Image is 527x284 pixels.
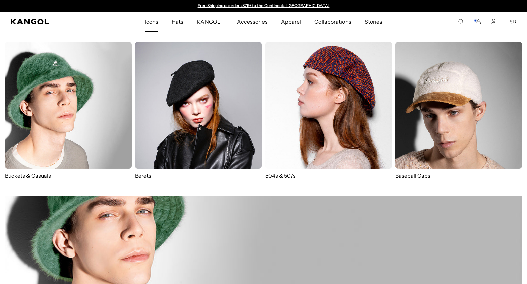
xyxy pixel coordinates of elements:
summary: Search here [458,19,464,25]
span: Stories [365,12,382,32]
a: Stories [358,12,389,32]
span: Apparel [281,12,301,32]
p: Buckets & Casuals [5,172,132,179]
a: Kangol [11,19,96,24]
div: Announcement [194,3,333,9]
a: Free Shipping on orders $79+ to the Continental [GEOGRAPHIC_DATA] [198,3,330,8]
span: Icons [145,12,158,32]
p: 504s & 507s [265,172,392,179]
p: Berets [135,172,262,179]
a: KANGOLF [190,12,230,32]
span: Hats [172,12,183,32]
p: Baseball Caps [395,172,522,179]
div: 1 of 2 [194,3,333,9]
a: Berets [135,42,262,179]
button: Cart [473,19,481,25]
a: Collaborations [308,12,358,32]
span: Collaborations [314,12,351,32]
a: Account [491,19,497,25]
a: Hats [165,12,190,32]
a: Baseball Caps [395,42,522,186]
a: Apparel [274,12,308,32]
slideshow-component: Announcement bar [194,3,333,9]
button: USD [506,19,516,25]
a: Accessories [230,12,274,32]
span: KANGOLF [197,12,223,32]
a: Icons [138,12,165,32]
a: Buckets & Casuals [5,42,132,179]
span: Accessories [237,12,268,32]
a: 504s & 507s [265,42,392,179]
